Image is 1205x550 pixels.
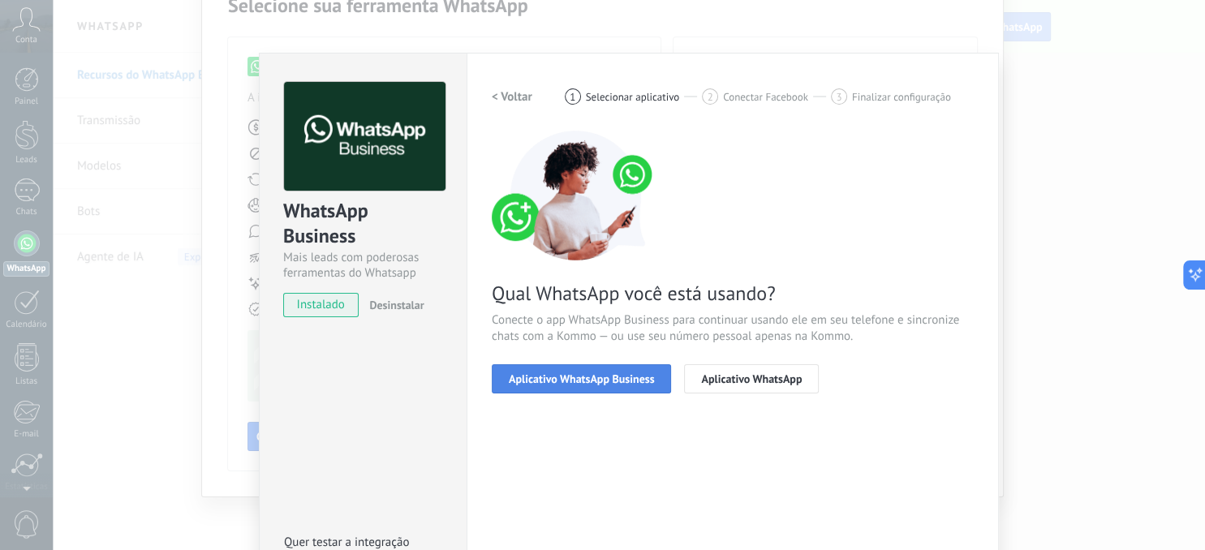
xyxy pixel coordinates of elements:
span: instalado [284,293,358,317]
button: Desinstalar [363,293,424,317]
span: Selecionar aplicativo [586,91,680,103]
span: 3 [836,90,841,104]
img: connect number [492,131,662,260]
span: Finalizar configuração [852,91,951,103]
div: Mais leads com poderosas ferramentas do Whatsapp [283,250,443,281]
button: Aplicativo WhatsApp Business [492,364,671,393]
span: Qual WhatsApp você está usando? [492,281,974,306]
img: logo_main.png [284,82,445,191]
span: Conectar Facebook [723,91,808,103]
span: Conecte o app WhatsApp Business para continuar usando ele em seu telefone e sincronize chats com ... [492,312,974,345]
h2: < Voltar [492,89,532,105]
span: Desinstalar [369,298,424,312]
span: Aplicativo WhatsApp Business [509,373,654,385]
span: 1 [570,90,575,104]
div: WhatsApp Business [283,198,443,250]
button: < Voltar [492,82,532,111]
button: Aplicativo WhatsApp [684,364,819,393]
span: 2 [708,90,713,104]
span: Aplicativo WhatsApp [701,373,802,385]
